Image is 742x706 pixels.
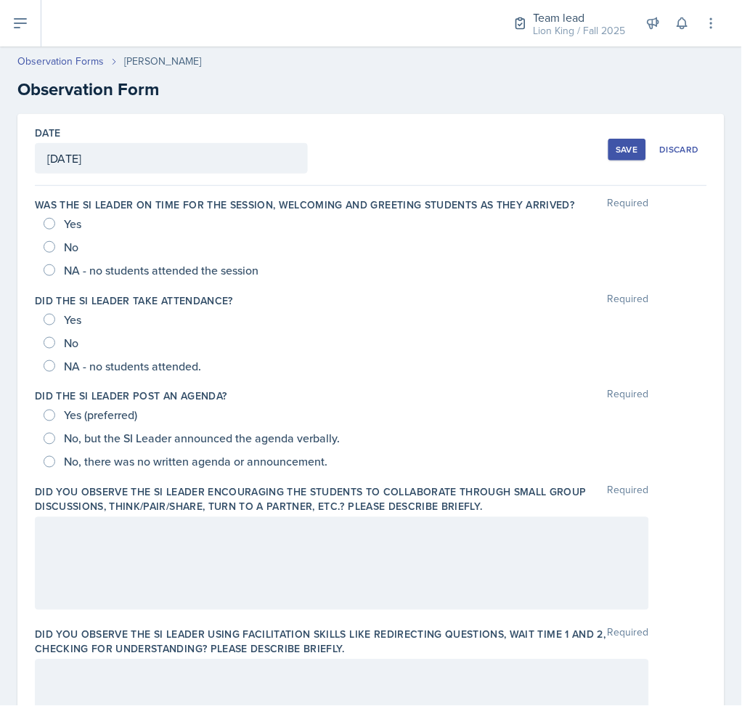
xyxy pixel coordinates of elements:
label: Did you observe the SI Leader using facilitation skills like redirecting questions, wait time 1 a... [35,628,608,657]
label: Did the SI Leader post an agenda? [35,389,227,404]
span: Required [608,198,649,212]
div: Save [616,144,638,155]
span: Required [608,485,649,514]
a: Observation Forms [17,54,104,69]
h2: Observation Form [17,76,725,102]
div: Team lead [534,9,626,26]
span: Required [608,628,649,657]
span: Yes [64,312,81,327]
div: [PERSON_NAME] [124,54,201,69]
label: Did the SI Leader take attendance? [35,293,233,308]
span: No, there was no written agenda or announcement. [64,455,327,469]
label: Did you observe the SI Leader encouraging the students to collaborate through small group discuss... [35,485,608,514]
div: Lion King / Fall 2025 [534,23,626,38]
span: Yes [64,216,81,231]
span: No [64,240,78,254]
div: Discard [660,144,699,155]
span: NA - no students attended. [64,359,201,373]
span: Required [608,293,649,308]
span: No [64,336,78,350]
label: Was the SI Leader on time for the session, welcoming and greeting students as they arrived? [35,198,575,212]
span: No, but the SI Leader announced the agenda verbally. [64,431,340,446]
button: Discard [652,139,707,161]
button: Save [608,139,646,161]
label: Date [35,126,60,140]
span: NA - no students attended the session [64,263,258,277]
span: Required [608,389,649,404]
span: Yes (preferred) [64,408,137,423]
